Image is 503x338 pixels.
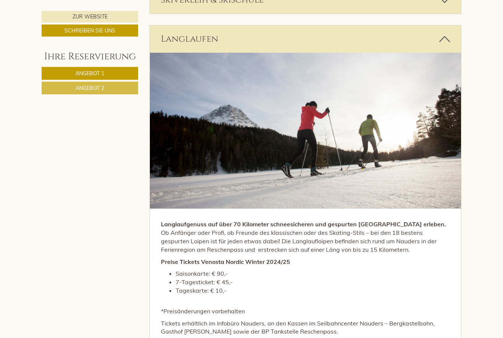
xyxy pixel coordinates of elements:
li: Tageskarte: € 10,- [176,287,450,295]
li: 7-Tagesticket: € 45,- [176,278,450,287]
span: Angebot 2 [75,85,104,91]
a: Zur Website [42,11,138,23]
a: Schreiben Sie uns [42,25,138,37]
div: Langlaufen [150,26,461,53]
strong: Langlaufgenuss auf über 70 Kilometer schneesicheren und gespurten [GEOGRAPHIC_DATA] erleben. [161,221,446,228]
strong: Preise Tickets Venosta Nordic Winter 2024/25 [161,258,290,266]
span: Angebot 1 [75,70,104,77]
p: *Preisänderungen vorbehalten [161,299,450,316]
div: Ihre Reservierung [42,50,138,63]
p: Ob Anfänger oder Profi, ob Freunde des klassischen oder des Skating-Stils – bei den 18 bestens ge... [161,220,450,254]
li: Saisonkarte: € 90,- [176,270,450,278]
